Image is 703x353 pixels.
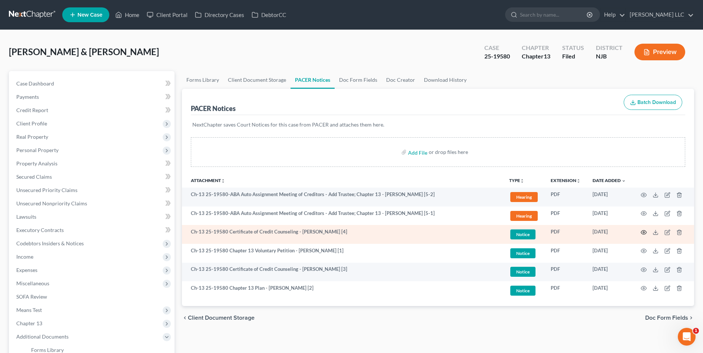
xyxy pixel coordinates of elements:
span: Additional Documents [16,333,69,340]
td: PDF [545,206,587,225]
td: PDF [545,281,587,300]
span: Hearing [510,211,538,221]
input: Search by name... [520,8,588,21]
span: Means Test [16,307,42,313]
td: PDF [545,188,587,206]
button: Preview [634,44,685,60]
button: TYPEunfold_more [509,178,524,183]
span: Codebtors Insiders & Notices [16,240,84,246]
td: [DATE] [587,281,632,300]
td: [DATE] [587,225,632,244]
td: PDF [545,225,587,244]
div: Case [484,44,510,52]
td: [DATE] [587,188,632,206]
a: SOFA Review [10,290,175,303]
div: Chapter [522,52,550,61]
a: Property Analysis [10,157,175,170]
i: unfold_more [576,179,581,183]
td: Ch-13 25-19580 Certificate of Credit Counseling - [PERSON_NAME] [3] [182,263,503,282]
span: Hearing [510,192,538,202]
a: Client Portal [143,8,191,21]
span: Property Analysis [16,160,57,167]
a: Forms Library [182,71,223,89]
a: Hearing [509,210,539,222]
span: Case Dashboard [16,80,54,87]
span: SOFA Review [16,293,47,300]
td: PDF [545,244,587,263]
span: 13 [544,53,550,60]
i: unfold_more [221,179,225,183]
td: [DATE] [587,206,632,225]
button: Doc Form Fields chevron_right [645,315,694,321]
a: Date Added expand_more [593,178,626,183]
a: Notice [509,266,539,278]
button: chevron_left Client Document Storage [182,315,255,321]
a: Directory Cases [191,8,248,21]
span: New Case [77,12,102,18]
td: [DATE] [587,263,632,282]
span: Forms Library [31,347,64,353]
span: Client Document Storage [188,315,255,321]
a: Executory Contracts [10,223,175,237]
a: Notice [509,285,539,297]
a: Payments [10,90,175,104]
span: Payments [16,94,39,100]
span: Notice [510,267,535,277]
td: Ch-13 25-19580 Chapter 13 Plan - [PERSON_NAME] [2] [182,281,503,300]
i: expand_more [621,179,626,183]
a: Download History [420,71,471,89]
span: Personal Property [16,147,59,153]
iframe: Intercom live chat [678,328,696,346]
span: Notice [510,229,535,239]
i: chevron_left [182,315,188,321]
span: Secured Claims [16,174,52,180]
td: PDF [545,263,587,282]
a: Unsecured Nonpriority Claims [10,197,175,210]
td: [DATE] [587,244,632,263]
i: chevron_right [688,315,694,321]
span: Notice [510,286,535,296]
td: Ch-13 25-19580 Chapter 13 Voluntary Petition - [PERSON_NAME] [1] [182,244,503,263]
a: Doc Creator [382,71,420,89]
div: or drop files here [429,148,468,156]
a: Client Document Storage [223,71,291,89]
span: Notice [510,248,535,258]
span: Batch Download [637,99,676,105]
a: Credit Report [10,104,175,117]
a: Doc Form Fields [335,71,382,89]
span: Credit Report [16,107,48,113]
a: Help [600,8,625,21]
a: Notice [509,247,539,259]
a: DebtorCC [248,8,290,21]
a: [PERSON_NAME] LLC [626,8,694,21]
a: Secured Claims [10,170,175,184]
span: Expenses [16,267,37,273]
span: Client Profile [16,120,47,127]
span: [PERSON_NAME] & [PERSON_NAME] [9,46,159,57]
p: NextChapter saves Court Notices for this case from PACER and attaches them here. [192,121,684,128]
a: PACER Notices [291,71,335,89]
div: Chapter [522,44,550,52]
span: Income [16,253,33,260]
div: 25-19580 [484,52,510,61]
span: Doc Form Fields [645,315,688,321]
a: Lawsuits [10,210,175,223]
button: Batch Download [624,95,682,110]
span: Unsecured Priority Claims [16,187,77,193]
td: Ch-13 25-19580-ABA Auto Assignment Meeting of Creditors - Add Trustee; Chapter 13 - [PERSON_NAME]... [182,206,503,225]
div: District [596,44,623,52]
span: Executory Contracts [16,227,64,233]
span: Real Property [16,134,48,140]
div: NJB [596,52,623,61]
a: Hearing [509,191,539,203]
span: Lawsuits [16,214,36,220]
a: Case Dashboard [10,77,175,90]
span: Miscellaneous [16,280,49,286]
a: Notice [509,228,539,241]
div: Status [562,44,584,52]
a: Extensionunfold_more [551,178,581,183]
a: Attachmentunfold_more [191,178,225,183]
i: unfold_more [520,179,524,183]
span: 1 [693,328,699,334]
a: Home [112,8,143,21]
